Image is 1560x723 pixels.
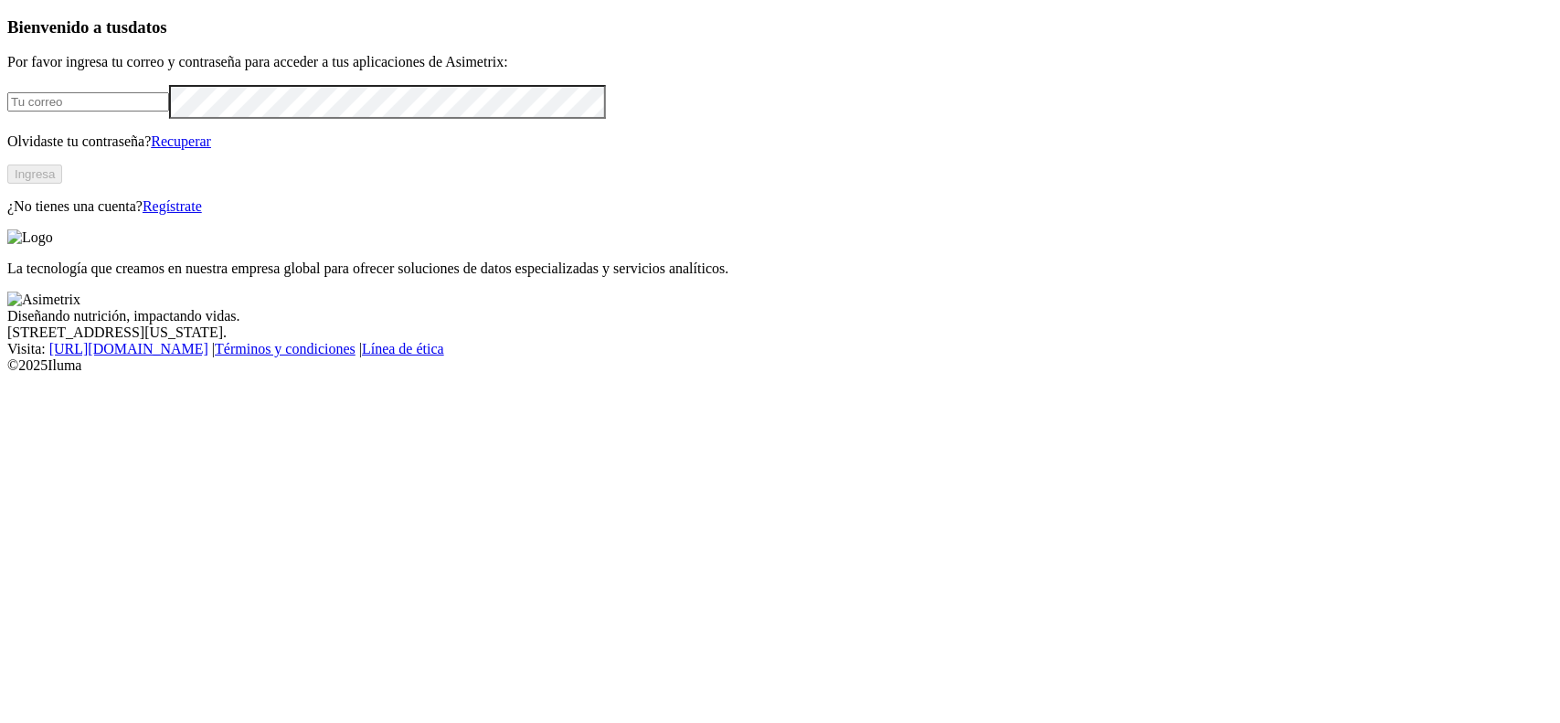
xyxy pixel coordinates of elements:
div: Visita : | | [7,341,1553,357]
a: Línea de ética [362,341,444,356]
a: Recuperar [151,133,211,149]
p: Olvidaste tu contraseña? [7,133,1553,150]
div: [STREET_ADDRESS][US_STATE]. [7,324,1553,341]
input: Tu correo [7,92,169,112]
div: Diseñando nutrición, impactando vidas. [7,308,1553,324]
p: La tecnología que creamos en nuestra empresa global para ofrecer soluciones de datos especializad... [7,260,1553,277]
p: ¿No tienes una cuenta? [7,198,1553,215]
p: Por favor ingresa tu correo y contraseña para acceder a tus aplicaciones de Asimetrix: [7,54,1553,70]
span: datos [128,17,167,37]
img: Logo [7,229,53,246]
a: Regístrate [143,198,202,214]
button: Ingresa [7,165,62,184]
div: © 2025 Iluma [7,357,1553,374]
h3: Bienvenido a tus [7,17,1553,37]
a: Términos y condiciones [215,341,356,356]
a: [URL][DOMAIN_NAME] [49,341,208,356]
img: Asimetrix [7,292,80,308]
